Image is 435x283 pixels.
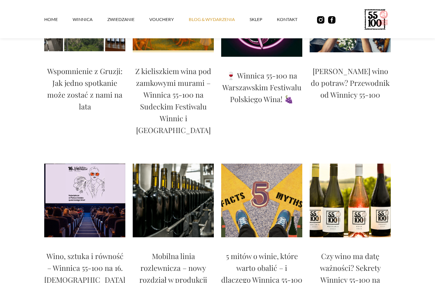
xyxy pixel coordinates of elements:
[44,65,125,112] p: Wspomnienie z Gruzji: Jak jedno spotkanie może zostać z nami na lata
[44,65,125,116] a: Wspomnienie z Gruzji: Jak jedno spotkanie może zostać z nami na lata
[73,8,107,31] a: winnica
[310,65,391,101] p: [PERSON_NAME] wino do potraw? Przewodnik od Winnicy 55-100
[310,65,391,104] a: [PERSON_NAME] wino do potraw? Przewodnik od Winnicy 55-100
[277,8,312,31] a: kontakt
[250,8,277,31] a: SKLEP
[133,65,214,136] p: Z kieliszkiem wina pod zamkowymi murami – Winnica 55-100 na Sudeckim Festiwalu Winnic i [GEOGRAPH...
[189,8,250,31] a: Blog & Wydarzenia
[221,70,302,109] a: 🍷 Winnica 55-100 na Warszawskim Festiwalu Polskiego Wina! 🍇
[107,8,149,31] a: ZWIEDZANIE
[44,8,73,31] a: Home
[133,65,214,140] a: Z kieliszkiem wina pod zamkowymi murami – Winnica 55-100 na Sudeckim Festiwalu Winnic i [GEOGRAPH...
[221,70,302,105] p: 🍷 Winnica 55-100 na Warszawskim Festiwalu Polskiego Wina! 🍇
[149,8,189,31] a: vouchery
